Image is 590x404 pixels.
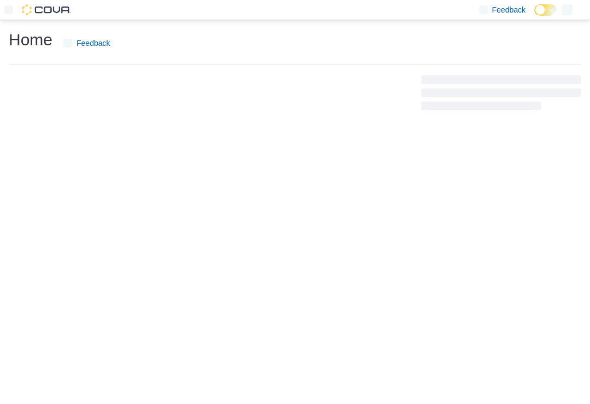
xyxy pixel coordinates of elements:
[492,4,526,15] span: Feedback
[9,29,52,51] h1: Home
[421,78,581,112] span: Loading
[59,32,114,54] a: Feedback
[22,4,71,15] img: Cova
[76,38,110,49] span: Feedback
[534,4,557,16] input: Dark Mode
